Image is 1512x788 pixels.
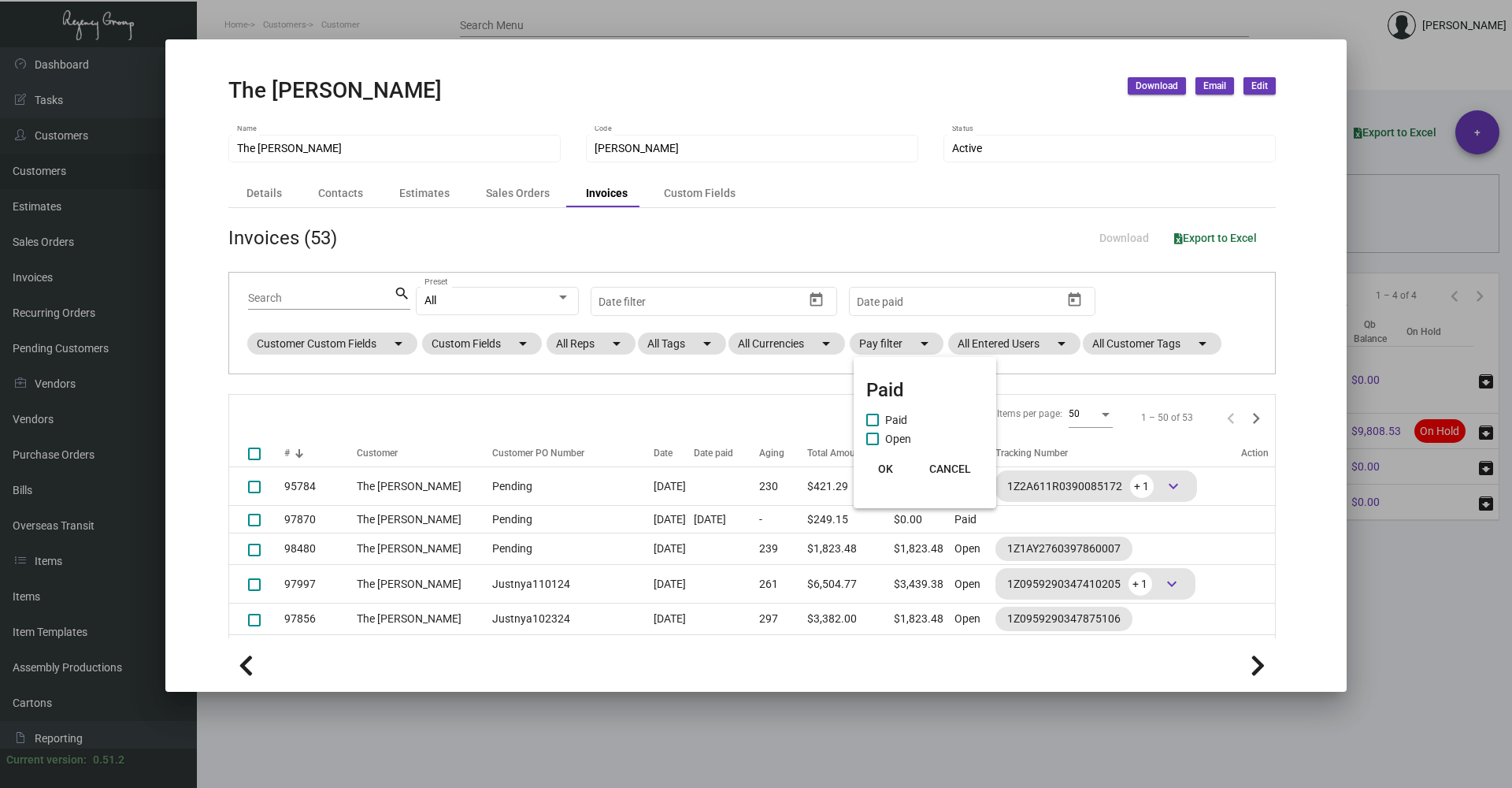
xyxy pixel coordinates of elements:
[93,752,124,768] div: 0.51.2
[866,376,984,404] mat-card-title: Paid
[885,429,911,448] span: Open
[929,463,971,475] span: CANCEL
[6,752,87,768] div: Current version:
[917,455,984,483] button: CANCEL
[860,455,910,483] button: OK
[878,463,893,475] span: OK
[885,411,907,429] span: Paid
